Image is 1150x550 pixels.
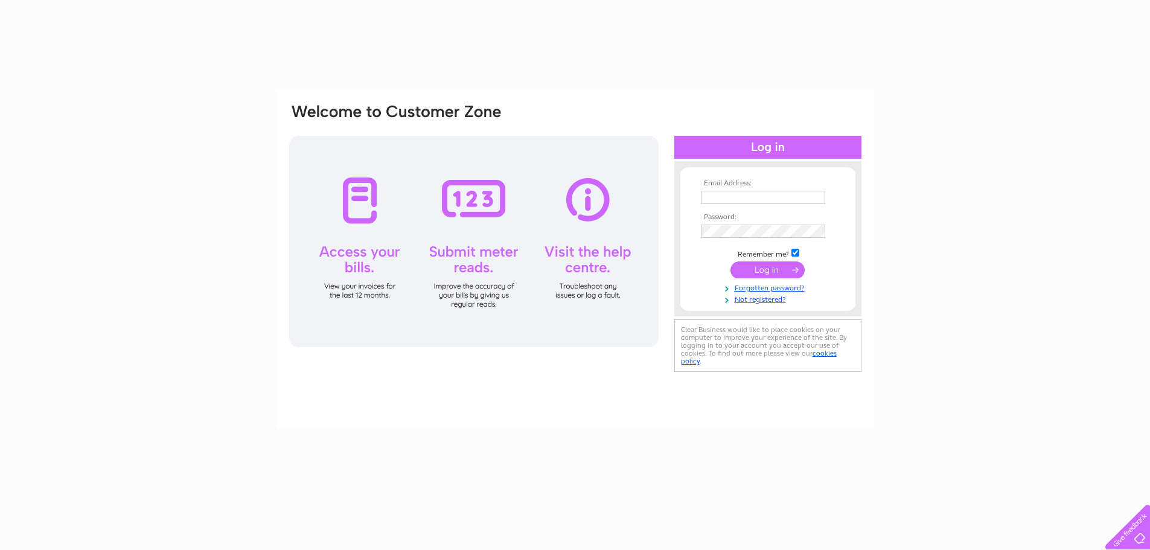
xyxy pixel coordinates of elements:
a: Not registered? [701,293,838,304]
td: Remember me? [698,247,838,259]
div: Clear Business would like to place cookies on your computer to improve your experience of the sit... [674,319,861,372]
th: Password: [698,213,838,222]
input: Submit [730,261,805,278]
a: cookies policy [681,349,837,365]
a: Forgotten password? [701,281,838,293]
th: Email Address: [698,179,838,188]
